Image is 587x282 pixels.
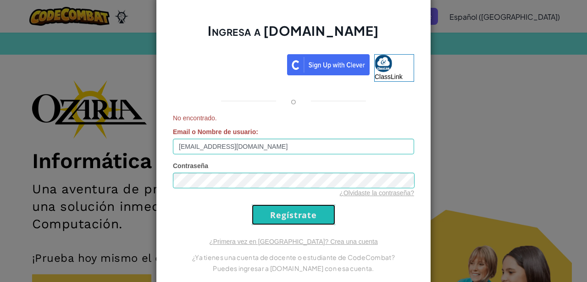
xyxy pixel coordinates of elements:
[252,204,335,225] input: Regístrate
[209,238,378,245] a: ¿Primera vez en [GEOGRAPHIC_DATA]? Crea una cuenta
[173,252,414,263] p: ¿Ya tienes una cuenta de docente o estudiante de CodeCombat?
[173,263,414,274] p: Puedes ingresar a [DOMAIN_NAME] con esa cuenta.
[173,128,256,135] span: Email o Nombre de usuario
[173,113,414,123] span: No encontrado.
[339,189,414,197] a: ¿Olvidaste la contraseña?
[287,54,370,75] img: clever_sso_button@2x.png
[375,73,403,80] span: ClassLink
[291,96,296,107] p: o
[168,53,287,73] iframe: Botón Iniciar sesión con Google
[375,55,392,72] img: classlink-logo-small.png
[173,162,208,169] span: Contraseña
[173,22,414,49] h2: Ingresa a [DOMAIN_NAME]
[173,127,258,136] label: :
